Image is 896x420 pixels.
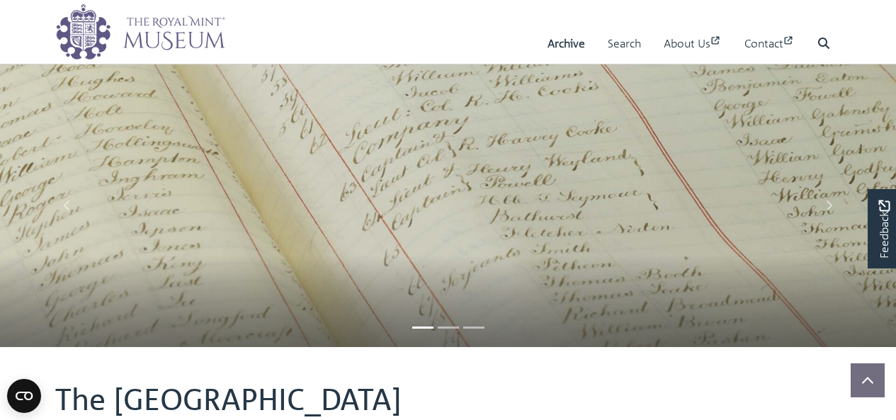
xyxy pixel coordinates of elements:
a: Search [608,23,641,64]
a: About Us [664,23,722,64]
a: Archive [548,23,585,64]
button: Open CMP widget [7,379,41,413]
img: logo_wide.png [55,4,225,60]
button: Scroll to top [851,363,885,397]
a: Contact [744,23,795,64]
a: Move to next slideshow image [761,64,896,347]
